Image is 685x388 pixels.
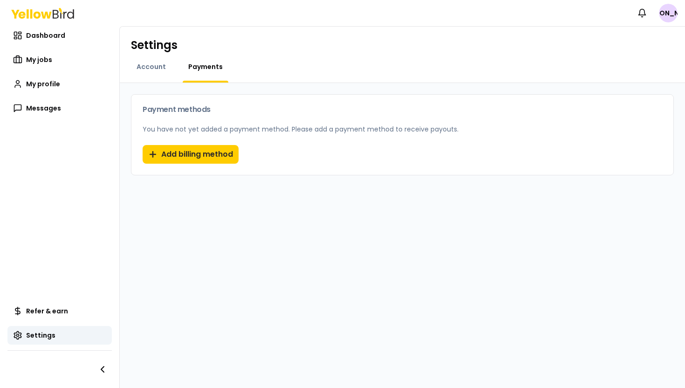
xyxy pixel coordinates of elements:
[26,79,60,89] span: My profile
[7,99,112,118] a: Messages
[183,62,228,71] a: Payments
[26,31,65,40] span: Dashboard
[7,26,112,45] a: Dashboard
[7,302,112,320] a: Refer & earn
[7,326,112,345] a: Settings
[143,145,239,164] button: Add billing method
[131,62,171,71] a: Account
[131,38,674,53] h1: Settings
[26,104,61,113] span: Messages
[188,62,223,71] span: Payments
[137,62,166,71] span: Account
[143,125,662,134] p: You have not yet added a payment method. Please add a payment method to receive payouts.
[26,331,55,340] span: Settings
[659,4,678,22] span: [PERSON_NAME]
[26,306,68,316] span: Refer & earn
[7,75,112,93] a: My profile
[26,55,52,64] span: My jobs
[143,106,662,113] h3: Payment methods
[7,50,112,69] a: My jobs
